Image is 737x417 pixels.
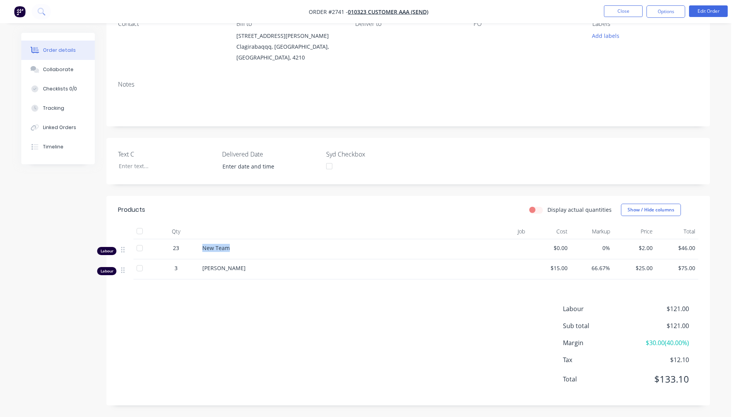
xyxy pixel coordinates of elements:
div: Qty [153,224,199,239]
span: Margin [563,338,632,347]
span: Sub total [563,321,632,330]
button: Collaborate [21,60,95,79]
span: $75.00 [659,264,695,272]
label: Display actual quantities [547,206,612,214]
span: $15.00 [531,264,568,272]
span: $30.00 ( 40.00 %) [632,338,689,347]
div: Timeline [43,143,63,150]
label: Delivered Date [222,150,319,159]
div: PO [474,20,580,27]
button: Edit Order [689,5,728,17]
span: Tax [563,355,632,364]
input: Enter date and time [217,161,313,172]
button: Show / Hide columns [621,204,681,216]
div: Labour [97,267,116,275]
div: Labour [97,247,116,255]
div: Bill to [236,20,342,27]
div: Checklists 0/0 [43,85,77,92]
div: [STREET_ADDRESS][PERSON_NAME]Clagirabaqqq, [GEOGRAPHIC_DATA], [GEOGRAPHIC_DATA], 4210 [236,31,342,63]
span: $12.10 [632,355,689,364]
div: Tracking [43,105,64,112]
div: Price [613,224,656,239]
span: 66.67% [574,264,610,272]
div: Cost [528,224,571,239]
span: $0.00 [531,244,568,252]
span: Total [563,374,632,384]
div: Markup [571,224,613,239]
span: $121.00 [632,304,689,313]
span: 0% [574,244,610,252]
span: $2.00 [616,244,653,252]
button: Linked Orders [21,118,95,137]
button: Timeline [21,137,95,157]
span: Order #2741 - [309,8,348,15]
button: Order details [21,41,95,60]
span: 3 [174,264,178,272]
div: Clagirabaqqq, [GEOGRAPHIC_DATA], [GEOGRAPHIC_DATA], 4210 [236,41,342,63]
span: 23 [173,244,179,252]
div: Labels [592,20,698,27]
span: [PERSON_NAME] [202,264,246,272]
div: Linked Orders [43,124,76,131]
div: Contact [118,20,224,27]
button: Options [646,5,685,18]
div: [STREET_ADDRESS][PERSON_NAME] [236,31,342,41]
span: $46.00 [659,244,695,252]
a: 010323 Customer AAA (Send) [348,8,428,15]
div: Total [656,224,698,239]
div: Job [470,224,528,239]
span: $121.00 [632,321,689,330]
div: Products [118,205,145,214]
button: Close [604,5,643,17]
span: Labour [563,304,632,313]
img: Factory [14,6,26,17]
button: Tracking [21,99,95,118]
button: Checklists 0/0 [21,79,95,99]
div: Deliver to [355,20,461,27]
span: $25.00 [616,264,653,272]
span: New Team [202,244,230,252]
span: $133.10 [632,372,689,386]
button: Add labels [588,31,623,41]
div: Collaborate [43,66,74,73]
div: Order details [43,47,76,54]
label: Syd Checkbox [326,150,423,159]
label: Text C [118,150,215,159]
div: Notes [118,81,698,88]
